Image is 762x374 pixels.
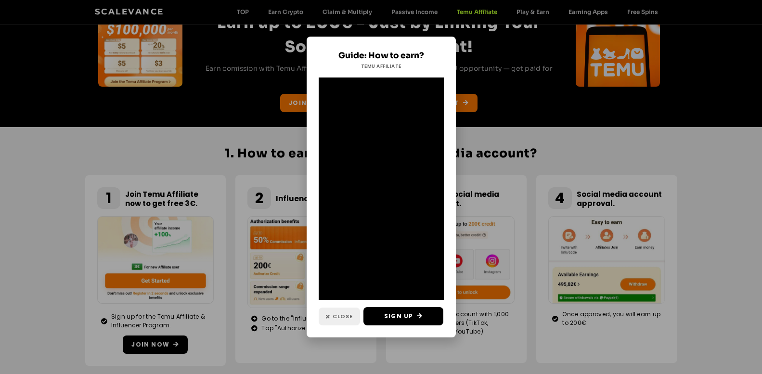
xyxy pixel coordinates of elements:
span: Close [333,312,353,321]
a: Close [319,308,360,325]
h2: Temu Affiliate [321,63,441,70]
a: Sign Up [363,307,443,325]
span: Sign Up [384,312,413,321]
iframe: YouTube video player [319,77,444,300]
a: Guide: How to earn? [338,51,424,61]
